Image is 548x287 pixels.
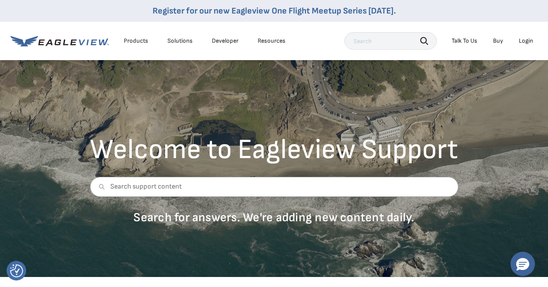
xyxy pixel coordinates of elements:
[90,210,458,225] p: Search for answers. We're adding new content daily.
[493,37,503,45] a: Buy
[10,264,23,277] img: Revisit consent button
[90,177,458,197] input: Search support content
[10,264,23,277] button: Consent Preferences
[124,37,148,45] div: Products
[344,32,437,50] input: Search
[258,37,286,45] div: Resources
[167,37,193,45] div: Solutions
[212,37,238,45] a: Developer
[452,37,477,45] div: Talk To Us
[511,252,535,276] button: Hello, have a question? Let’s chat.
[153,6,396,16] a: Register for our new Eagleview One Flight Meetup Series [DATE].
[90,136,458,164] h2: Welcome to Eagleview Support
[519,37,533,45] div: Login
